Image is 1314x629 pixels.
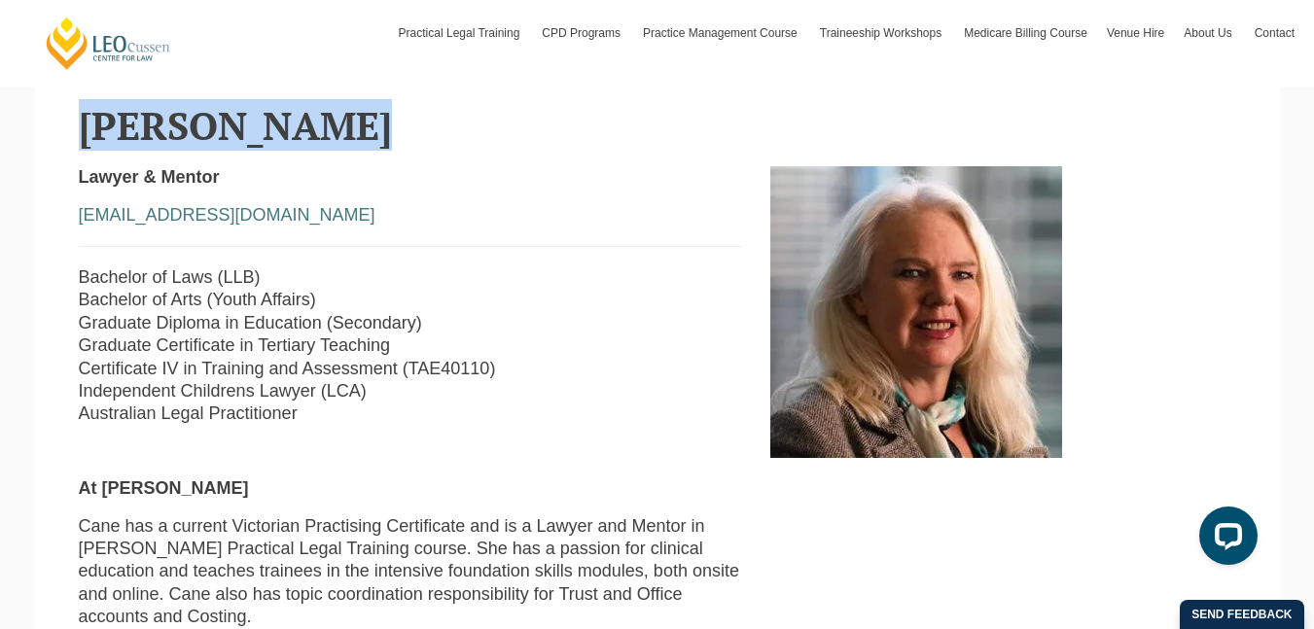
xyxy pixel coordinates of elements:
[954,5,1097,61] a: Medicare Billing Course
[79,478,249,498] strong: At [PERSON_NAME]
[1245,5,1304,61] a: Contact
[1184,499,1265,580] iframe: LiveChat chat widget
[79,167,220,187] strong: Lawyer & Mentor
[79,205,375,225] a: [EMAIL_ADDRESS][DOMAIN_NAME]
[770,166,1062,458] img: Cane Mitchell
[1097,5,1174,61] a: Venue Hire
[389,5,533,61] a: Practical Legal Training
[79,266,742,426] p: Bachelor of Laws (LLB) Bachelor of Arts (Youth Affairs) Graduate Diploma in Education (Secondary)...
[79,104,1236,147] h2: [PERSON_NAME]
[44,16,173,71] a: [PERSON_NAME] Centre for Law
[79,515,742,629] p: Cane has a current Victorian Practising Certificate and is a Lawyer and Mentor in [PERSON_NAME] P...
[810,5,954,61] a: Traineeship Workshops
[1174,5,1244,61] a: About Us
[633,5,810,61] a: Practice Management Course
[532,5,633,61] a: CPD Programs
